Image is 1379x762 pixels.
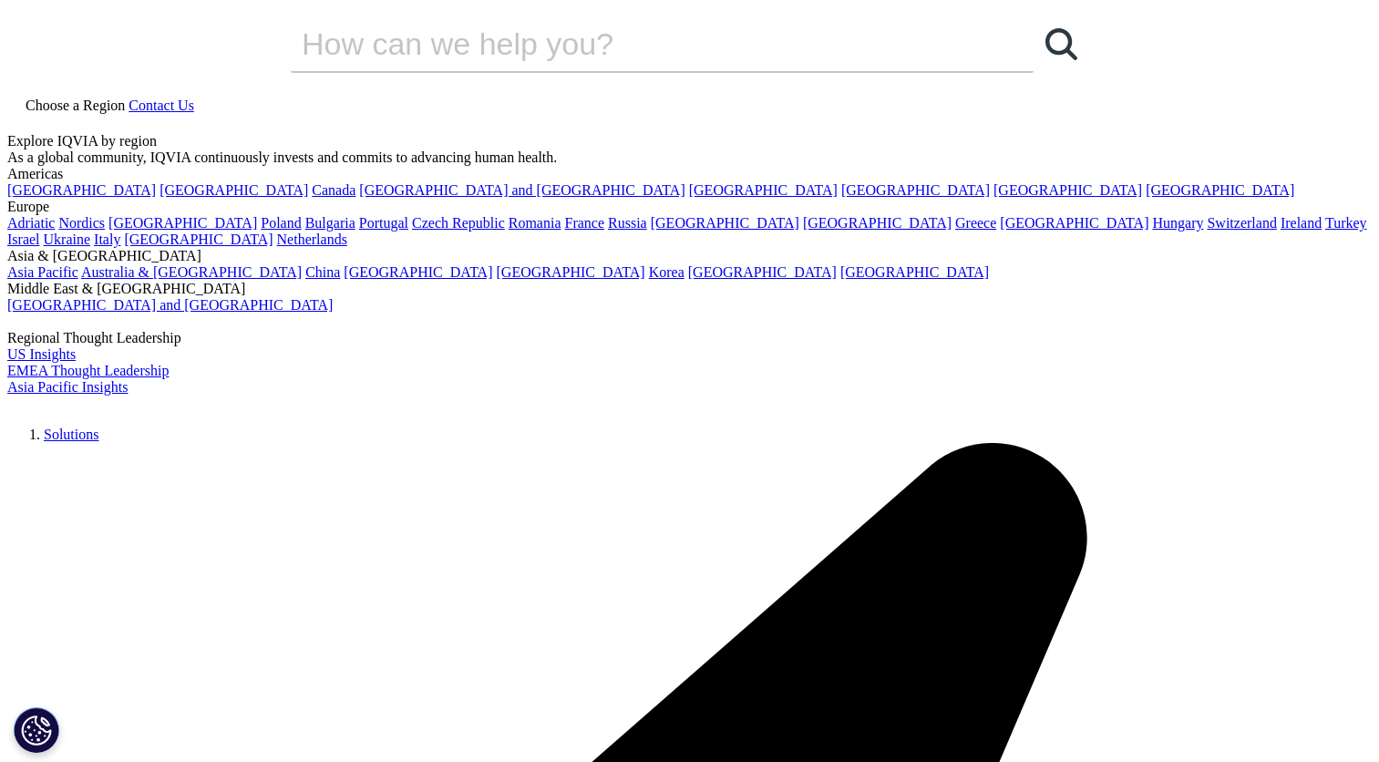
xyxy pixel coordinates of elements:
[94,232,120,247] a: Italy
[160,182,308,198] a: [GEOGRAPHIC_DATA]
[7,215,55,231] a: Adriatic
[124,232,273,247] a: [GEOGRAPHIC_DATA]
[608,215,647,231] a: Russia
[7,133,1372,149] div: Explore IQVIA by region
[7,248,1372,264] div: Asia & [GEOGRAPHIC_DATA]
[497,264,645,280] a: [GEOGRAPHIC_DATA]
[1281,215,1322,231] a: Ireland
[7,363,169,378] a: EMEA Thought Leadership
[305,215,355,231] a: Bulgaria
[7,264,78,280] a: Asia Pacific
[7,281,1372,297] div: Middle East & [GEOGRAPHIC_DATA]
[1045,28,1077,60] svg: Search
[7,346,76,362] a: US Insights
[1207,215,1276,231] a: Switzerland
[108,215,257,231] a: [GEOGRAPHIC_DATA]
[7,182,156,198] a: [GEOGRAPHIC_DATA]
[44,232,91,247] a: Ukraine
[7,232,40,247] a: Israel
[1000,215,1148,231] a: [GEOGRAPHIC_DATA]
[509,215,561,231] a: Romania
[1152,215,1203,231] a: Hungary
[7,379,128,395] a: Asia Pacific Insights
[359,182,684,198] a: [GEOGRAPHIC_DATA] and [GEOGRAPHIC_DATA]
[129,98,194,113] a: Contact Us
[993,182,1142,198] a: [GEOGRAPHIC_DATA]
[261,215,301,231] a: Poland
[412,215,505,231] a: Czech Republic
[955,215,996,231] a: Greece
[565,215,605,231] a: France
[277,232,347,247] a: Netherlands
[312,182,355,198] a: Canada
[651,215,799,231] a: [GEOGRAPHIC_DATA]
[291,16,982,71] input: Search
[81,264,302,280] a: Australia & [GEOGRAPHIC_DATA]
[649,264,684,280] a: Korea
[1325,215,1367,231] a: Turkey
[803,215,952,231] a: [GEOGRAPHIC_DATA]
[58,215,105,231] a: Nordics
[1034,16,1088,71] a: Search
[7,199,1372,215] div: Europe
[1146,182,1294,198] a: [GEOGRAPHIC_DATA]
[689,182,838,198] a: [GEOGRAPHIC_DATA]
[688,264,837,280] a: [GEOGRAPHIC_DATA]
[344,264,492,280] a: [GEOGRAPHIC_DATA]
[305,264,340,280] a: China
[7,297,333,313] a: [GEOGRAPHIC_DATA] and [GEOGRAPHIC_DATA]
[840,264,989,280] a: [GEOGRAPHIC_DATA]
[26,98,125,113] span: Choose a Region
[7,149,1372,166] div: As a global community, IQVIA continuously invests and commits to advancing human health.
[14,707,59,753] button: Cookies Settings
[359,215,408,231] a: Portugal
[841,182,990,198] a: [GEOGRAPHIC_DATA]
[44,427,98,442] a: Solutions
[7,330,1372,346] div: Regional Thought Leadership
[7,166,1372,182] div: Americas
